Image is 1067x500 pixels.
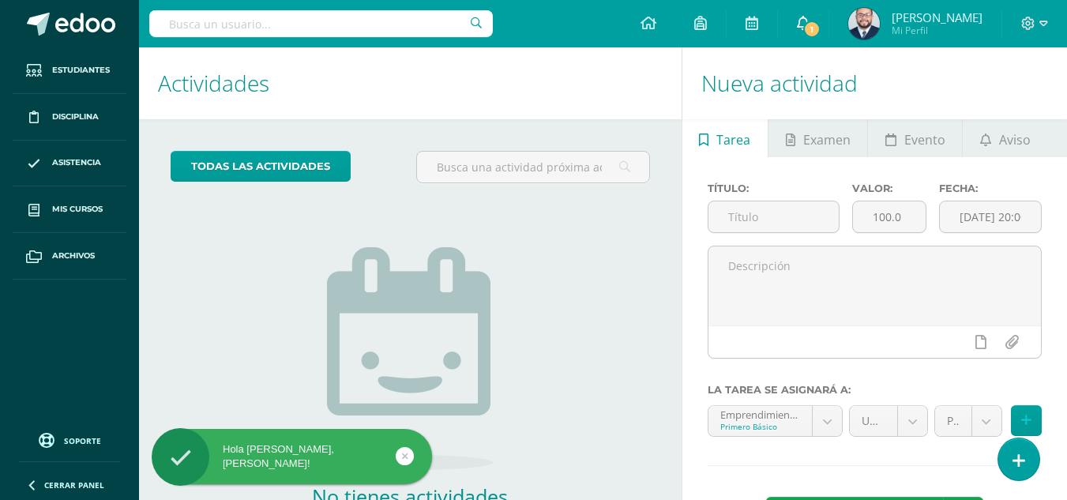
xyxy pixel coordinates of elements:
img: no_activities.png [327,247,493,470]
label: La tarea se asignará a: [708,384,1042,396]
a: Unidad 3 [850,406,927,436]
h1: Nueva actividad [701,47,1048,119]
a: Estudiantes [13,47,126,94]
label: Fecha: [939,182,1042,194]
span: Mis cursos [52,203,103,216]
input: Fecha de entrega [940,201,1041,232]
input: Puntos máximos [853,201,926,232]
input: Busca una actividad próxima aquí... [417,152,648,182]
a: Asistencia [13,141,126,187]
h1: Actividades [158,47,663,119]
a: Evento [868,119,962,157]
a: Disciplina [13,94,126,141]
a: Examen [768,119,867,157]
span: 1 [803,21,821,38]
span: [PERSON_NAME] [892,9,982,25]
span: Unidad 3 [862,406,885,436]
a: todas las Actividades [171,151,351,182]
div: Emprendimiento para la Productividad 'E' [720,406,801,421]
span: Soporte [64,435,101,446]
input: Título [708,201,839,232]
a: Soporte [19,429,120,450]
span: Asistencia [52,156,101,169]
span: Parcial (10.0%) [947,406,960,436]
span: Estudiantes [52,64,110,77]
a: Aviso [963,119,1047,157]
a: Parcial (10.0%) [935,406,1001,436]
span: Cerrar panel [44,479,104,491]
label: Valor: [852,182,926,194]
label: Título: [708,182,840,194]
a: Tarea [682,119,768,157]
span: Tarea [716,121,750,159]
span: Aviso [999,121,1031,159]
a: Emprendimiento para la Productividad 'E'Primero Básico [708,406,843,436]
span: Archivos [52,250,95,262]
div: Primero Básico [720,421,801,432]
span: Disciplina [52,111,99,123]
a: Mis cursos [13,186,126,233]
a: Archivos [13,233,126,280]
span: Evento [904,121,945,159]
div: Hola [PERSON_NAME], [PERSON_NAME]! [152,442,432,471]
img: 6a2ad2c6c0b72cf555804368074c1b95.png [848,8,880,39]
input: Busca un usuario... [149,10,493,37]
span: Mi Perfil [892,24,982,37]
span: Examen [803,121,851,159]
